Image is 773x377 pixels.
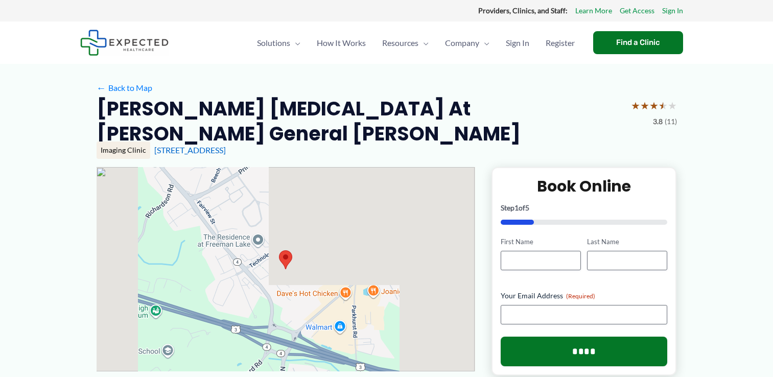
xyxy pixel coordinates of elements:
[575,4,612,17] a: Learn More
[587,237,667,247] label: Last Name
[525,203,529,212] span: 5
[97,96,623,147] h2: [PERSON_NAME] [MEDICAL_DATA] at [PERSON_NAME] General [PERSON_NAME]
[649,96,659,115] span: ★
[546,25,575,61] span: Register
[478,6,568,15] strong: Providers, Clinics, and Staff:
[537,25,583,61] a: Register
[668,96,677,115] span: ★
[501,291,668,301] label: Your Email Address
[309,25,374,61] a: How It Works
[653,115,663,128] span: 3.8
[382,25,418,61] span: Resources
[514,203,519,212] span: 1
[498,25,537,61] a: Sign In
[640,96,649,115] span: ★
[501,176,668,196] h2: Book Online
[418,25,429,61] span: Menu Toggle
[501,204,668,211] p: Step of
[437,25,498,61] a: CompanyMenu Toggle
[506,25,529,61] span: Sign In
[80,30,169,56] img: Expected Healthcare Logo - side, dark font, small
[662,4,683,17] a: Sign In
[97,80,152,96] a: ←Back to Map
[631,96,640,115] span: ★
[249,25,309,61] a: SolutionsMenu Toggle
[620,4,654,17] a: Get Access
[290,25,300,61] span: Menu Toggle
[659,96,668,115] span: ★
[374,25,437,61] a: ResourcesMenu Toggle
[97,83,106,92] span: ←
[257,25,290,61] span: Solutions
[445,25,479,61] span: Company
[97,142,150,159] div: Imaging Clinic
[479,25,489,61] span: Menu Toggle
[593,31,683,54] a: Find a Clinic
[566,292,595,300] span: (Required)
[665,115,677,128] span: (11)
[501,237,581,247] label: First Name
[317,25,366,61] span: How It Works
[249,25,583,61] nav: Primary Site Navigation
[154,145,226,155] a: [STREET_ADDRESS]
